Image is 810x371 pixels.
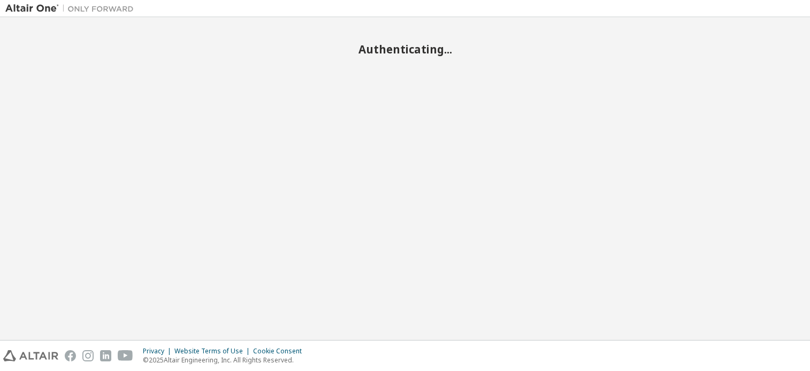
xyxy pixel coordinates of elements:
[5,42,805,56] h2: Authenticating...
[82,350,94,361] img: instagram.svg
[118,350,133,361] img: youtube.svg
[65,350,76,361] img: facebook.svg
[174,347,253,355] div: Website Terms of Use
[143,355,308,365] p: © 2025 Altair Engineering, Inc. All Rights Reserved.
[5,3,139,14] img: Altair One
[253,347,308,355] div: Cookie Consent
[3,350,58,361] img: altair_logo.svg
[143,347,174,355] div: Privacy
[100,350,111,361] img: linkedin.svg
